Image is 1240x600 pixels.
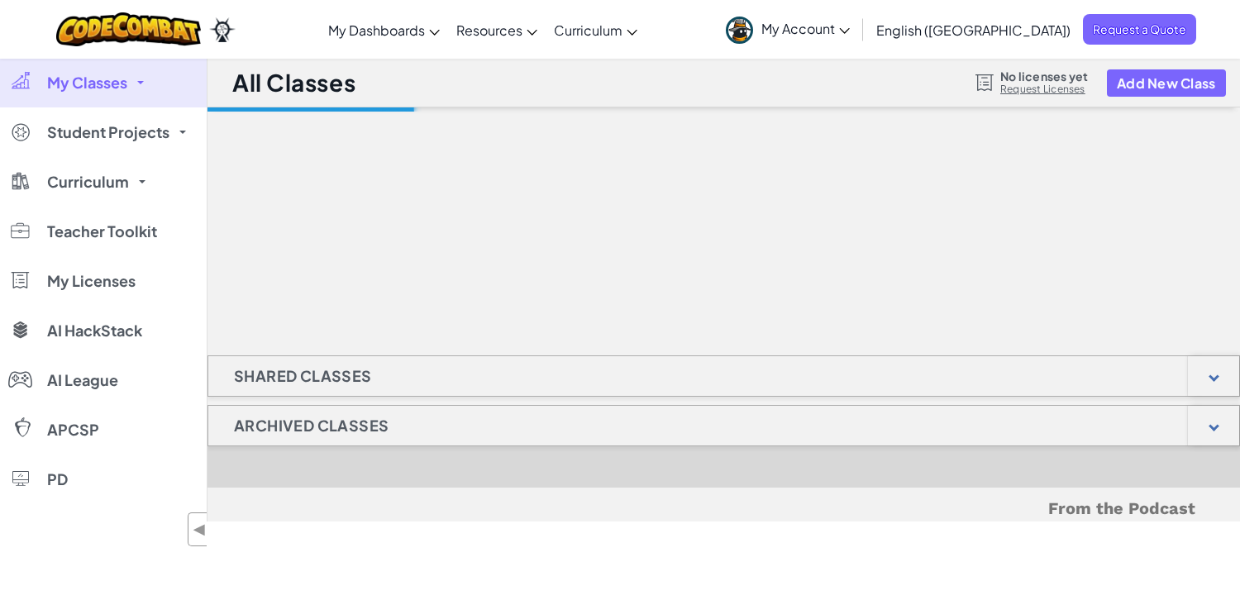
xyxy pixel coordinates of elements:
span: Curriculum [47,174,129,189]
a: My Dashboards [320,7,448,52]
span: Curriculum [554,21,622,39]
span: Resources [456,21,522,39]
a: My Account [718,3,858,55]
span: My Dashboards [328,21,425,39]
span: My Account [761,20,850,37]
img: avatar [726,17,753,44]
span: AI League [47,373,118,388]
button: Add New Class [1107,69,1226,97]
img: Ozaria [209,17,236,42]
h1: Archived Classes [208,405,414,446]
span: ◀ [193,517,207,541]
a: Curriculum [546,7,646,52]
a: Resources [448,7,546,52]
span: English ([GEOGRAPHIC_DATA]) [876,21,1071,39]
a: English ([GEOGRAPHIC_DATA]) [868,7,1079,52]
span: Student Projects [47,125,169,140]
a: Request Licenses [1000,83,1088,96]
img: CodeCombat logo [56,12,201,46]
span: AI HackStack [47,323,142,338]
span: No licenses yet [1000,69,1088,83]
a: Request a Quote [1083,14,1196,45]
span: My Classes [47,75,127,90]
h5: From the Podcast [253,496,1195,521]
span: Teacher Toolkit [47,224,157,239]
h1: All Classes [232,67,355,98]
span: My Licenses [47,274,136,288]
h1: Shared Classes [208,355,398,397]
